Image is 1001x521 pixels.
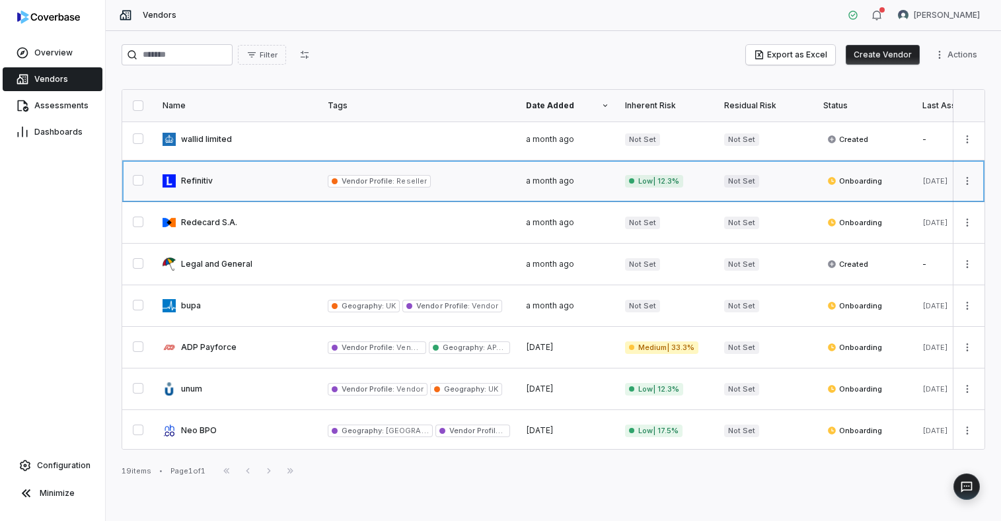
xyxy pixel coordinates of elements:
span: Not Set [724,258,759,271]
span: Vendors [143,10,176,20]
span: [PERSON_NAME] [914,10,980,20]
span: Minimize [40,488,75,499]
img: Hannah Fozard avatar [898,10,908,20]
span: Medium | 33.3% [625,341,698,354]
span: [DATE] [526,342,554,352]
span: a month ago [526,259,574,269]
a: Vendors [3,67,102,91]
div: Tags [328,100,510,111]
span: Not Set [625,258,660,271]
span: Dashboards [34,127,83,137]
span: Created [827,134,868,145]
div: 19 items [122,466,151,476]
span: [DATE] [922,426,948,435]
span: [DATE] [922,218,948,227]
div: • [159,466,163,475]
span: Not Set [625,217,660,229]
button: More actions [957,254,978,274]
span: [DATE] [526,384,554,394]
span: Overview [34,48,73,58]
button: Export as Excel [746,45,835,65]
div: Date Added [526,100,609,111]
span: a month ago [526,176,574,186]
button: More actions [957,379,978,399]
span: Geography : [342,301,384,310]
div: Residual Risk [724,100,807,111]
span: Geography : [342,426,384,435]
span: Vendors [34,74,68,85]
span: Onboarding [827,384,882,394]
span: Assessments [34,100,89,111]
span: [DATE] [922,343,948,352]
button: More actions [957,337,978,357]
span: Vendor Profile : [342,176,394,186]
span: Not Set [625,133,660,146]
span: Onboarding [827,300,882,311]
span: Not Set [724,383,759,396]
span: Low | 12.3% [625,383,683,396]
span: UK [384,301,396,310]
span: Not Set [724,217,759,229]
a: Assessments [3,94,102,118]
button: Filter [238,45,286,65]
span: UK [486,384,498,394]
span: a month ago [526,300,574,310]
button: More actions [930,45,985,65]
div: Name [163,100,312,111]
span: a month ago [526,217,574,227]
span: Not Set [724,425,759,437]
span: Vendor Profile : [449,426,503,435]
a: Overview [3,41,102,65]
span: Onboarding [827,425,882,436]
span: Vendor Profile : [416,301,469,310]
span: [GEOGRAPHIC_DATA] [384,426,464,435]
span: Vendor Profile : [342,343,394,352]
div: Inherent Risk [625,100,708,111]
span: Vendor [470,301,498,310]
span: Filter [260,50,278,60]
div: Page 1 of 1 [170,466,205,476]
span: Reseller [394,176,426,186]
span: Created [827,259,868,269]
span: Geography : [443,343,485,352]
span: [DATE] [922,301,948,310]
button: Hannah Fozard avatar[PERSON_NAME] [890,5,988,25]
button: More actions [957,421,978,440]
button: More actions [957,129,978,149]
span: Onboarding [827,176,882,186]
span: Onboarding [827,342,882,353]
span: Geography : [444,384,486,394]
span: Vendor [394,343,423,352]
div: Status [823,100,907,111]
span: Vendor [394,384,423,394]
span: Not Set [724,133,759,146]
span: APAC [485,343,507,352]
a: Dashboards [3,120,102,144]
button: More actions [957,296,978,316]
button: More actions [957,171,978,191]
span: Vendor Profile : [342,384,394,394]
span: [DATE] [922,176,948,186]
span: Not Set [625,300,660,312]
span: [DATE] [526,425,554,435]
button: More actions [957,213,978,232]
span: Not Set [724,300,759,312]
span: Onboarding [827,217,882,228]
span: Not Set [724,175,759,188]
span: a month ago [526,134,574,144]
button: Create Vendor [846,45,920,65]
a: Configuration [5,454,100,477]
button: Minimize [5,480,100,506]
img: logo-D7KZi-bG.svg [17,11,80,24]
span: Low | 12.3% [625,175,683,188]
span: Low | 17.5% [625,425,683,437]
span: Configuration [37,460,91,471]
span: [DATE] [922,384,948,394]
span: Not Set [724,341,759,354]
